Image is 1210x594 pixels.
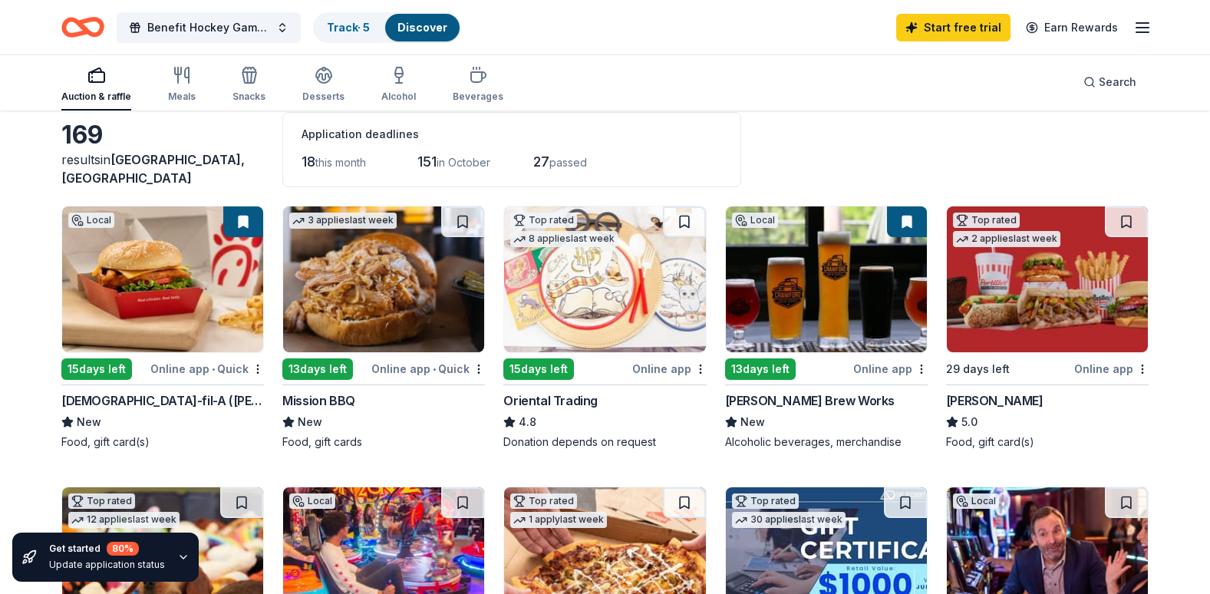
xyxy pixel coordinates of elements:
[397,21,447,34] a: Discover
[68,493,135,509] div: Top rated
[298,413,322,431] span: New
[61,91,131,103] div: Auction & raffle
[947,206,1148,352] img: Image for Portillo's
[282,391,355,410] div: Mission BBQ
[510,493,577,509] div: Top rated
[740,413,765,431] span: New
[315,156,366,169] span: this month
[504,206,705,352] img: Image for Oriental Trading
[503,434,706,450] div: Donation depends on request
[953,213,1020,228] div: Top rated
[437,156,490,169] span: in October
[533,153,549,170] span: 27
[289,493,335,509] div: Local
[725,206,928,450] a: Image for Crawford Brew WorksLocal13days leftOnline app[PERSON_NAME] Brew WorksNewAlcoholic bever...
[168,60,196,111] button: Meals
[549,156,587,169] span: passed
[61,152,245,186] span: in
[510,213,577,228] div: Top rated
[381,91,416,103] div: Alcohol
[732,493,799,509] div: Top rated
[302,125,722,144] div: Application deadlines
[503,391,598,410] div: Oriental Trading
[49,559,165,571] div: Update application status
[313,12,461,43] button: Track· 5Discover
[61,152,245,186] span: [GEOGRAPHIC_DATA], [GEOGRAPHIC_DATA]
[168,91,196,103] div: Meals
[1017,14,1127,41] a: Earn Rewards
[282,434,485,450] div: Food, gift cards
[77,413,101,431] span: New
[61,391,264,410] div: [DEMOGRAPHIC_DATA]-fil-A ([PERSON_NAME])
[632,359,707,378] div: Online app
[61,9,104,45] a: Home
[946,434,1149,450] div: Food, gift card(s)
[371,359,485,378] div: Online app Quick
[946,391,1044,410] div: [PERSON_NAME]
[1071,67,1149,97] button: Search
[302,153,315,170] span: 18
[381,60,416,111] button: Alcohol
[289,213,397,229] div: 3 applies last week
[946,206,1149,450] a: Image for Portillo'sTop rated2 applieslast week29 days leftOnline app[PERSON_NAME]5.0Food, gift c...
[1099,73,1136,91] span: Search
[61,206,264,450] a: Image for Chick-fil-A (Davenport)Local15days leftOnline app•Quick[DEMOGRAPHIC_DATA]-fil-A ([PERSO...
[107,542,139,556] div: 80 %
[302,91,345,103] div: Desserts
[732,512,846,528] div: 30 applies last week
[147,18,270,37] span: Benefit Hockey Game - [DEMOGRAPHIC_DATA] Blues 19U Hockey Team
[732,213,778,228] div: Local
[302,60,345,111] button: Desserts
[503,206,706,450] a: Image for Oriental TradingTop rated8 applieslast week15days leftOnline appOriental Trading4.8Dona...
[725,434,928,450] div: Alcoholic beverages, merchandise
[946,360,1010,378] div: 29 days left
[1074,359,1149,378] div: Online app
[853,359,928,378] div: Online app
[953,493,999,509] div: Local
[117,12,301,43] button: Benefit Hockey Game - [DEMOGRAPHIC_DATA] Blues 19U Hockey Team
[232,91,265,103] div: Snacks
[896,14,1011,41] a: Start free trial
[68,213,114,228] div: Local
[510,231,618,247] div: 8 applies last week
[503,358,574,380] div: 15 days left
[283,206,484,352] img: Image for Mission BBQ
[453,60,503,111] button: Beverages
[212,363,215,375] span: •
[61,434,264,450] div: Food, gift card(s)
[510,512,607,528] div: 1 apply last week
[725,391,895,410] div: [PERSON_NAME] Brew Works
[61,120,264,150] div: 169
[519,413,536,431] span: 4.8
[61,150,264,187] div: results
[61,60,131,111] button: Auction & raffle
[62,206,263,352] img: Image for Chick-fil-A (Davenport)
[150,359,264,378] div: Online app Quick
[282,358,353,380] div: 13 days left
[726,206,927,352] img: Image for Crawford Brew Works
[61,358,132,380] div: 15 days left
[282,206,485,450] a: Image for Mission BBQ3 applieslast week13days leftOnline app•QuickMission BBQNewFood, gift cards
[725,358,796,380] div: 13 days left
[327,21,370,34] a: Track· 5
[953,231,1060,247] div: 2 applies last week
[49,542,165,556] div: Get started
[433,363,436,375] span: •
[232,60,265,111] button: Snacks
[453,91,503,103] div: Beverages
[68,512,180,528] div: 12 applies last week
[417,153,437,170] span: 151
[961,413,978,431] span: 5.0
